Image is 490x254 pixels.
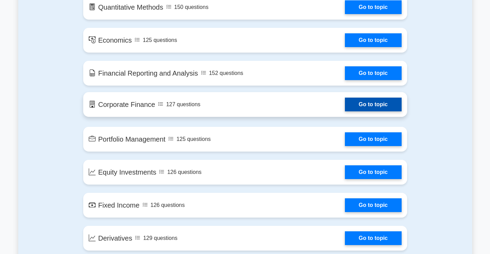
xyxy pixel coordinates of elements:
[345,98,401,111] a: Go to topic
[345,132,401,146] a: Go to topic
[345,0,401,14] a: Go to topic
[345,231,401,245] a: Go to topic
[345,66,401,80] a: Go to topic
[345,198,401,212] a: Go to topic
[345,165,401,179] a: Go to topic
[345,33,401,47] a: Go to topic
